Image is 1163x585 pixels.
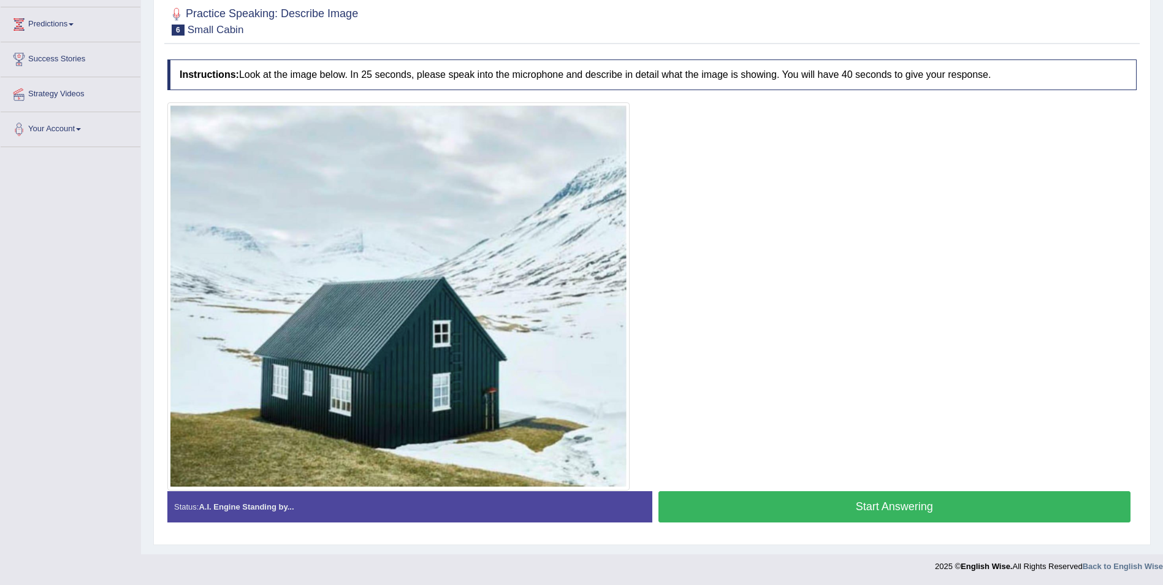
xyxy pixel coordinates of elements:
strong: A.I. Engine Standing by... [199,502,294,511]
a: Success Stories [1,42,140,73]
a: Back to English Wise [1083,562,1163,571]
div: Status: [167,491,652,522]
a: Your Account [1,112,140,143]
strong: English Wise. [961,562,1012,571]
button: Start Answering [658,491,1131,522]
h4: Look at the image below. In 25 seconds, please speak into the microphone and describe in detail w... [167,59,1137,90]
small: Small Cabin [188,24,244,36]
div: 2025 © All Rights Reserved [935,554,1163,572]
span: 6 [172,25,185,36]
a: Predictions [1,7,140,38]
a: Strategy Videos [1,77,140,108]
b: Instructions: [180,69,239,80]
h2: Practice Speaking: Describe Image [167,5,358,36]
